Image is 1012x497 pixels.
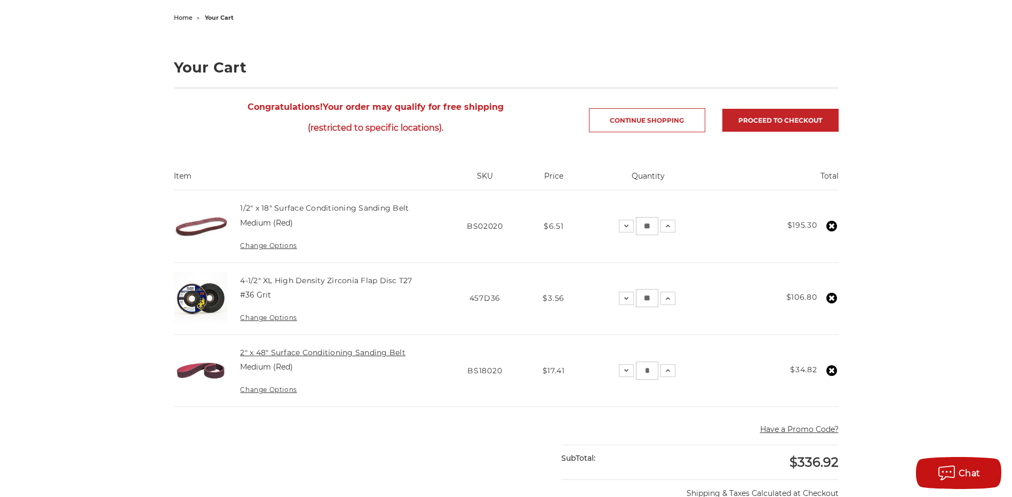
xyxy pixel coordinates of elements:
a: Change Options [240,386,297,394]
button: Have a Promo Code? [760,424,839,435]
a: Change Options [240,314,297,322]
input: 1/2" x 18" Surface Conditioning Sanding Belt Quantity: [636,217,658,235]
th: SKU [442,171,527,190]
div: SubTotal: [561,445,700,471]
span: $6.51 [544,221,564,231]
span: BS02020 [467,221,503,231]
th: Total [716,171,838,190]
button: Chat [916,457,1001,489]
span: 457D36 [469,293,500,303]
th: Item [174,171,443,190]
dd: Medium (Red) [240,362,293,373]
img: 2" x 48" Surface Conditioning Sanding Belt [174,344,227,397]
input: 2" x 48" Surface Conditioning Sanding Belt Quantity: [636,362,658,380]
a: Continue Shopping [589,108,705,132]
strong: Congratulations! [248,102,323,112]
input: 4-1/2" XL High Density Zirconia Flap Disc T27 Quantity: [636,289,658,307]
span: Your order may qualify for free shipping [174,97,578,138]
span: your cart [205,14,234,21]
a: Change Options [240,242,297,250]
span: (restricted to specific locations). [174,117,578,138]
strong: $34.82 [790,365,817,374]
a: Proceed to checkout [722,109,839,132]
strong: $195.30 [787,220,817,230]
strong: $106.80 [786,292,817,302]
span: $17.41 [543,366,565,375]
span: Chat [959,468,981,478]
th: Price [527,171,580,190]
span: $336.92 [790,454,839,470]
dd: Medium (Red) [240,218,293,229]
span: $3.56 [543,293,564,303]
a: 4-1/2" XL High Density Zirconia Flap Disc T27 [240,276,412,285]
h1: Your Cart [174,60,839,75]
th: Quantity [580,171,716,190]
a: 2" x 48" Surface Conditioning Sanding Belt [240,348,405,357]
span: BS18020 [467,366,502,375]
a: home [174,14,193,21]
dd: #36 Grit [240,290,271,301]
img: 1/2" x 18" Surface Conditioning Sanding Belt [174,200,227,253]
a: 1/2" x 18" Surface Conditioning Sanding Belt [240,203,409,213]
img: 4-1/2" XL High Density Zirconia Flap Disc T27 [174,272,227,325]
